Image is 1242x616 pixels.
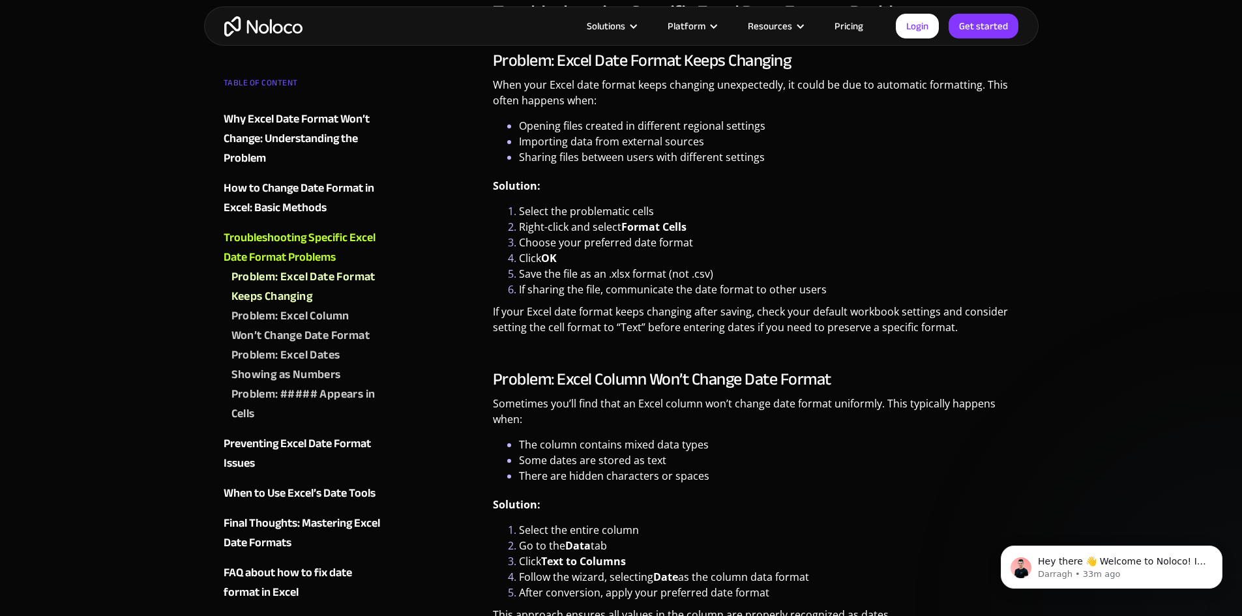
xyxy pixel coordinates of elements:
[519,468,1019,484] li: There are hidden characters or spaces
[519,437,1019,452] li: The column contains mixed data types
[519,569,1019,585] li: Follow the wizard, selecting as the column data format
[541,554,626,568] strong: Text to Columns
[493,51,1019,70] h3: Problem: Excel Date Format Keeps Changing
[493,304,1019,345] p: If your Excel date format keeps changing after saving, check your default workbook settings and c...
[224,563,381,602] a: FAQ about how to fix date format in Excel
[651,18,732,35] div: Platform
[493,179,540,193] strong: Solution:
[519,118,1019,134] li: Opening files created in different regional settings
[224,434,381,473] a: Preventing Excel Date Format Issues
[224,110,381,168] a: Why Excel Date Format Won’t Change: Understanding the Problem
[231,267,381,306] a: Problem: Excel Date Format Keeps Changing
[570,18,651,35] div: Solutions
[587,18,625,35] div: Solutions
[493,497,540,512] strong: Solution:
[519,149,1019,165] li: Sharing files between users with different settings
[896,14,939,38] a: Login
[493,396,1019,437] p: Sometimes you’ll find that an Excel column won’t change date format uniformly. This typically hap...
[224,228,381,267] a: Troubleshooting Specific Excel Date Format Problems
[621,220,687,234] strong: Format Cells
[748,18,792,35] div: Resources
[224,514,381,553] a: Final Thoughts: Mastering Excel Date Formats
[231,385,381,424] a: Problem: ##### Appears in Cells
[493,370,1019,389] h3: Problem: Excel Column Won’t Change Date Format
[224,484,381,503] a: When to Use Excel’s Date Tools
[732,18,818,35] div: Resources
[981,518,1242,609] iframe: Intercom notifications message
[224,16,303,37] a: home
[519,553,1019,569] li: Click
[519,538,1019,553] li: Go to the tab
[224,73,381,99] div: TABLE OF CONTENT
[519,282,1019,297] li: If sharing the file, communicate the date format to other users
[224,179,381,218] a: How to Change Date Format in Excel: Basic Methods
[519,266,1019,282] li: Save the file as an .xlsx format (not .csv)
[519,522,1019,538] li: Select the entire column
[519,250,1019,266] li: Click
[519,219,1019,235] li: Right-click and select
[949,14,1018,38] a: Get started
[653,570,678,584] strong: Date
[565,538,591,553] strong: Data
[231,345,381,385] a: Problem: Excel Dates Showing as Numbers
[519,452,1019,468] li: Some dates are stored as text
[519,235,1019,250] li: Choose your preferred date format
[519,134,1019,149] li: Importing data from external sources
[519,203,1019,219] li: Select the problematic cells
[541,251,557,265] strong: OK
[818,18,880,35] a: Pricing
[519,585,1019,600] li: After conversion, apply your preferred date format
[224,484,376,503] div: When to Use Excel’s Date Tools
[493,77,1019,118] p: When your Excel date format keeps changing unexpectedly, it could be due to automatic formatting....
[231,306,381,345] a: Problem: Excel Column Won’t Change Date Format
[668,18,705,35] div: Platform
